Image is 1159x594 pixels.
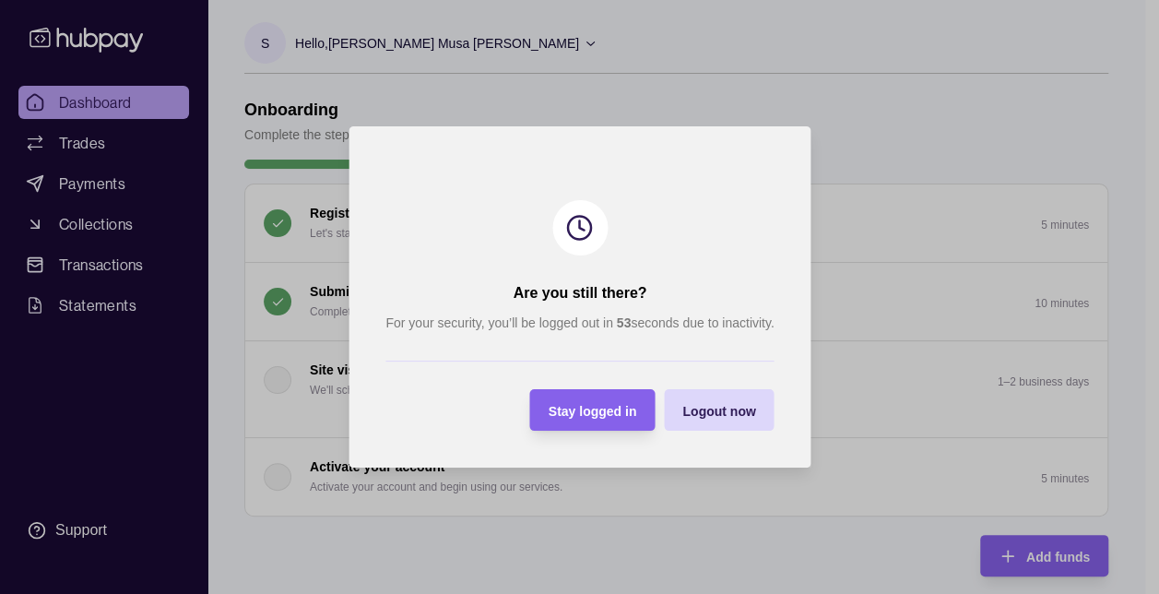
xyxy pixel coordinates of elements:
[616,315,631,330] strong: 53
[513,283,646,303] h2: Are you still there?
[529,389,655,431] button: Stay logged in
[548,404,636,419] span: Stay logged in
[664,389,774,431] button: Logout now
[682,404,755,419] span: Logout now
[385,313,774,333] p: For your security, you’ll be logged out in seconds due to inactivity.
